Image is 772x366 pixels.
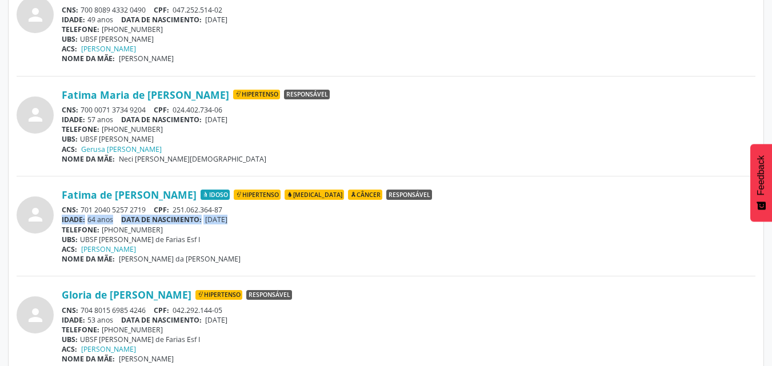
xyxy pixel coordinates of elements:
[62,215,755,224] div: 64 anos
[386,190,432,200] span: Responsável
[62,335,78,344] span: UBS:
[62,305,78,315] span: CNS:
[62,144,77,154] span: ACS:
[62,325,99,335] span: TELEFONE:
[154,305,169,315] span: CPF:
[173,305,222,315] span: 042.292.144-05
[234,190,281,200] span: Hipertenso
[201,190,230,200] span: Idoso
[62,134,78,144] span: UBS:
[62,354,115,364] span: NOME DA MÃE:
[756,155,766,195] span: Feedback
[62,335,755,344] div: UBSF [PERSON_NAME] de Farias Esf I
[205,115,227,124] span: [DATE]
[25,104,46,125] i: person
[154,5,169,15] span: CPF:
[62,205,755,215] div: 701 2040 5257 2719
[62,244,77,254] span: ACS:
[81,244,136,254] a: [PERSON_NAME]
[62,235,78,244] span: UBS:
[119,54,174,63] span: [PERSON_NAME]
[62,15,755,25] div: 49 anos
[233,90,280,100] span: Hipertenso
[62,5,755,15] div: 700 8089 4332 0490
[62,89,229,101] a: Fatima Maria de [PERSON_NAME]
[205,315,227,325] span: [DATE]
[195,290,242,300] span: Hipertenso
[284,90,330,100] span: Responsável
[25,5,46,25] i: person
[25,204,46,225] i: person
[62,54,115,63] span: NOME DA MÃE:
[119,254,241,264] span: [PERSON_NAME] da [PERSON_NAME]
[25,305,46,325] i: person
[62,44,77,54] span: ACS:
[62,344,77,354] span: ACS:
[62,315,755,325] div: 53 anos
[62,105,755,115] div: 700 0071 3734 9204
[750,144,772,222] button: Feedback - Mostrar pesquisa
[62,225,755,235] div: [PHONE_NUMBER]
[62,305,755,315] div: 704 8015 6985 4246
[119,154,266,164] span: Neci [PERSON_NAME][DEMOGRAPHIC_DATA]
[119,354,174,364] span: [PERSON_NAME]
[121,215,202,224] span: DATA DE NASCIMENTO:
[62,215,85,224] span: IDADE:
[62,188,197,201] a: Fatima de [PERSON_NAME]
[154,205,169,215] span: CPF:
[205,215,227,224] span: [DATE]
[154,105,169,115] span: CPF:
[121,15,202,25] span: DATA DE NASCIMENTO:
[246,290,292,300] span: Responsável
[348,190,382,200] span: Câncer
[62,115,85,124] span: IDADE:
[62,325,755,335] div: [PHONE_NUMBER]
[62,124,99,134] span: TELEFONE:
[62,105,78,115] span: CNS:
[285,190,344,200] span: [MEDICAL_DATA]
[121,315,202,325] span: DATA DE NASCIMENTO:
[62,154,115,164] span: NOME DA MÃE:
[121,115,202,124] span: DATA DE NASCIMENTO:
[62,134,755,144] div: UBSF [PERSON_NAME]
[62,25,755,34] div: [PHONE_NUMBER]
[62,34,78,44] span: UBS:
[62,205,78,215] span: CNS:
[81,144,162,154] a: Gerusa [PERSON_NAME]
[62,15,85,25] span: IDADE:
[81,44,136,54] a: [PERSON_NAME]
[62,5,78,15] span: CNS:
[62,115,755,124] div: 57 anos
[62,25,99,34] span: TELEFONE:
[62,34,755,44] div: UBSF [PERSON_NAME]
[62,124,755,134] div: [PHONE_NUMBER]
[62,235,755,244] div: UBSF [PERSON_NAME] de Farias Esf I
[205,15,227,25] span: [DATE]
[62,254,115,264] span: NOME DA MÃE:
[62,315,85,325] span: IDADE:
[173,205,222,215] span: 251.062.364-87
[81,344,136,354] a: [PERSON_NAME]
[173,5,222,15] span: 047.252.514-02
[62,288,191,301] a: Gloria de [PERSON_NAME]
[173,105,222,115] span: 024.402.734-06
[62,225,99,235] span: TELEFONE:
